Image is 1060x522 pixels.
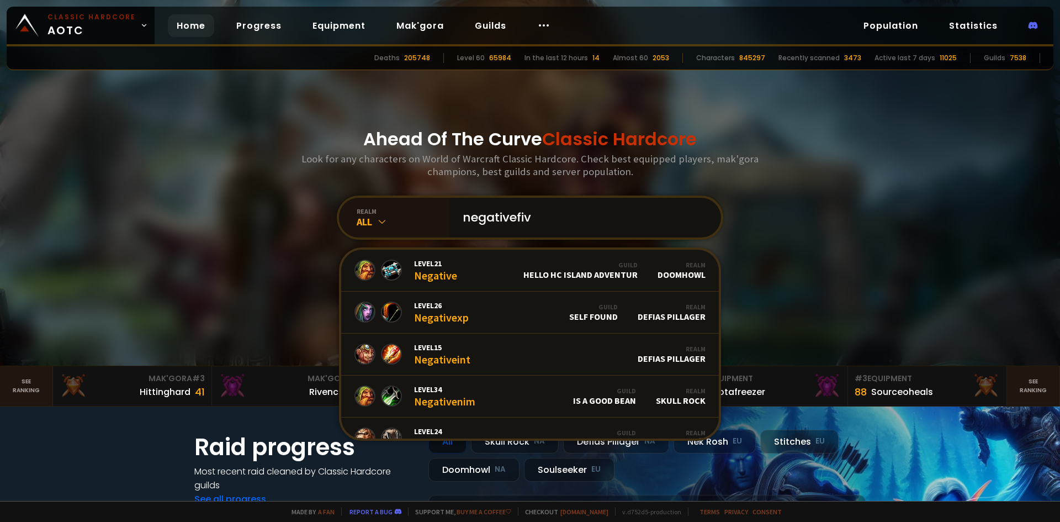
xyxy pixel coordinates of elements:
[408,508,511,516] span: Support me,
[363,126,697,152] h1: Ahead Of The Curve
[699,508,720,516] a: Terms
[855,14,927,37] a: Population
[195,384,205,399] div: 41
[855,384,867,399] div: 88
[285,508,335,516] span: Made by
[815,436,825,447] small: EU
[848,366,1007,406] a: #3Equipment88Sourceoheals
[341,334,719,376] a: Level15NegativeintRealmDefias Pillager
[560,508,608,516] a: [DOMAIN_NAME]
[739,53,765,63] div: 845297
[984,53,1005,63] div: Guilds
[341,292,719,334] a: Level26NegativexpGuildSelf FoundRealmDefias Pillager
[60,373,205,384] div: Mak'Gora
[414,342,470,352] span: Level 15
[712,385,765,399] div: Notafreezer
[573,387,636,395] div: Guild
[1007,366,1060,406] a: Seeranking
[309,385,344,399] div: Rivench
[653,53,669,63] div: 2053
[304,14,374,37] a: Equipment
[414,426,475,436] span: Level 24
[414,259,457,268] span: Level 21
[569,303,618,322] div: Self Found
[414,259,457,282] div: Negative
[523,261,638,280] div: Hello HC Island Adventur
[875,53,935,63] div: Active last 7 days
[696,53,735,63] div: Characters
[374,53,400,63] div: Deaths
[733,436,742,447] small: EU
[1010,53,1026,63] div: 7538
[523,261,638,269] div: Guild
[456,198,708,238] input: Search a character...
[656,429,706,437] div: Realm
[638,345,706,364] div: Defias Pillager
[674,430,756,454] div: Nek'Rosh
[656,387,706,406] div: Skull Rock
[140,385,190,399] div: Hittinghard
[357,215,449,228] div: All
[428,430,467,454] div: All
[414,342,470,366] div: Negativeint
[512,429,636,437] div: Guild
[573,387,636,406] div: is a Good Bean
[563,430,669,454] div: Defias Pillager
[428,458,520,482] div: Doomhowl
[192,373,205,384] span: # 3
[542,126,697,151] span: Classic Hardcore
[457,53,485,63] div: Level 60
[318,508,335,516] a: a fan
[940,53,957,63] div: 11025
[414,384,475,408] div: Negativenim
[341,250,719,292] a: Level21NegativeGuildHello HC Island AdventurRealmDoomhowl
[388,14,453,37] a: Mak'gora
[689,366,848,406] a: #2Equipment88Notafreezer
[457,508,511,516] a: Buy me a coffee
[871,385,933,399] div: Sourceoheals
[855,373,1000,384] div: Equipment
[414,300,469,324] div: Negativexp
[357,207,449,215] div: realm
[47,12,136,22] small: Classic Hardcore
[466,14,515,37] a: Guilds
[615,508,681,516] span: v. d752d5 - production
[512,429,636,448] div: [DEMOGRAPHIC_DATA] of Beef
[524,53,588,63] div: In the last 12 hours
[524,458,614,482] div: Soulseeker
[7,7,155,44] a: Classic HardcoreAOTC
[414,300,469,310] span: Level 26
[297,152,763,178] h3: Look for any characters on World of Warcraft Classic Hardcore. Check best equipped players, mak'g...
[752,508,782,516] a: Consent
[638,303,706,322] div: Defias Pillager
[495,464,506,475] small: NA
[194,465,415,492] h4: Most recent raid cleaned by Classic Hardcore guilds
[638,345,706,353] div: Realm
[212,366,371,406] a: Mak'Gora#2Rivench100
[219,373,364,384] div: Mak'Gora
[644,436,655,447] small: NA
[414,384,475,394] span: Level 34
[194,493,266,505] a: See all progress
[47,12,136,39] span: AOTC
[349,508,393,516] a: Report a bug
[414,426,475,450] div: Negativeone
[53,366,212,406] a: Mak'Gora#3Hittinghard41
[724,508,748,516] a: Privacy
[656,429,706,448] div: Skull Rock
[592,53,600,63] div: 14
[227,14,290,37] a: Progress
[613,53,648,63] div: Almost 60
[194,430,415,465] h1: Raid progress
[696,373,841,384] div: Equipment
[658,261,706,269] div: Realm
[656,387,706,395] div: Realm
[844,53,861,63] div: 3473
[855,373,867,384] span: # 3
[518,508,608,516] span: Checkout
[471,430,559,454] div: Skull Rock
[168,14,214,37] a: Home
[778,53,840,63] div: Recently scanned
[569,303,618,311] div: Guild
[341,418,719,460] a: Level24NegativeoneGuild[DEMOGRAPHIC_DATA] of BeefRealmSkull Rock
